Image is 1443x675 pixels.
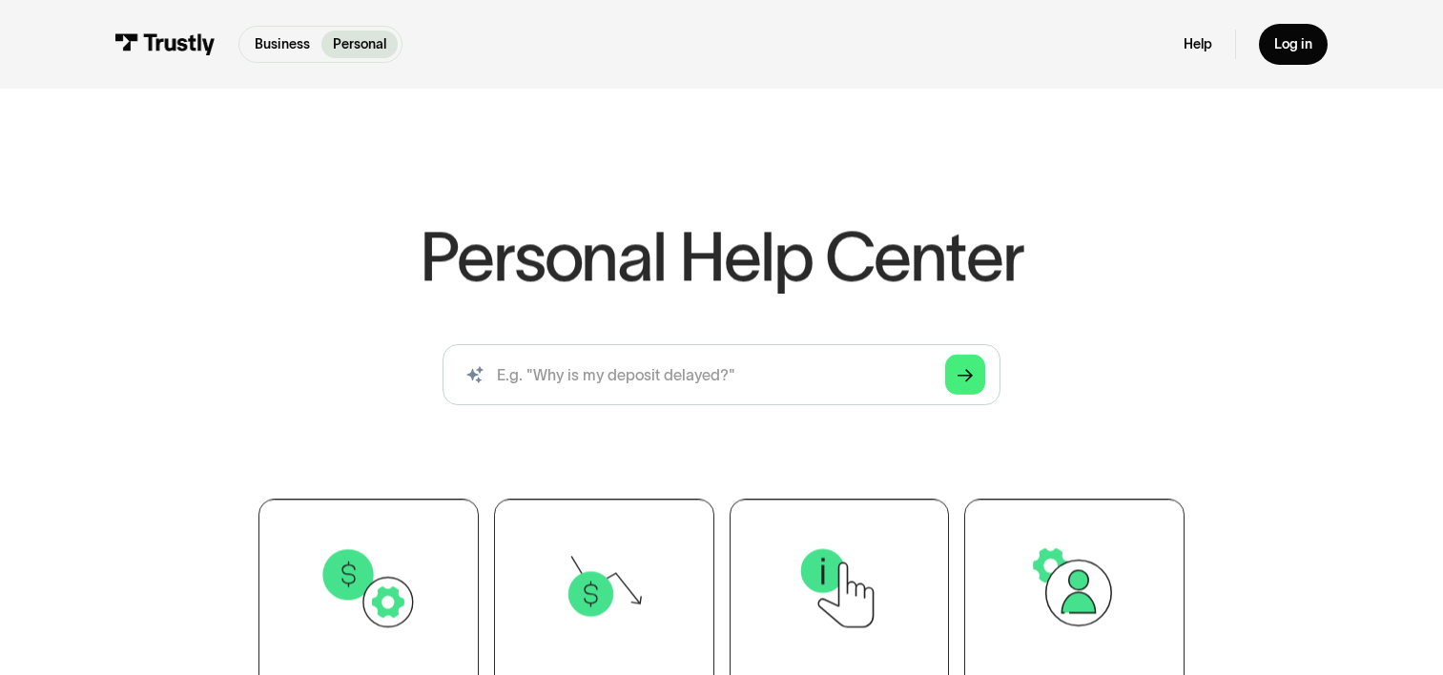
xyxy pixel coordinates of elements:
a: Personal [321,31,398,58]
a: Log in [1259,24,1328,65]
input: search [443,344,1001,406]
img: Trustly Logo [115,33,216,54]
div: Log in [1274,35,1312,52]
form: Search [443,344,1001,406]
h1: Personal Help Center [420,224,1023,292]
p: Business [255,34,310,54]
a: Business [243,31,321,58]
p: Personal [333,34,386,54]
a: Help [1184,35,1212,52]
